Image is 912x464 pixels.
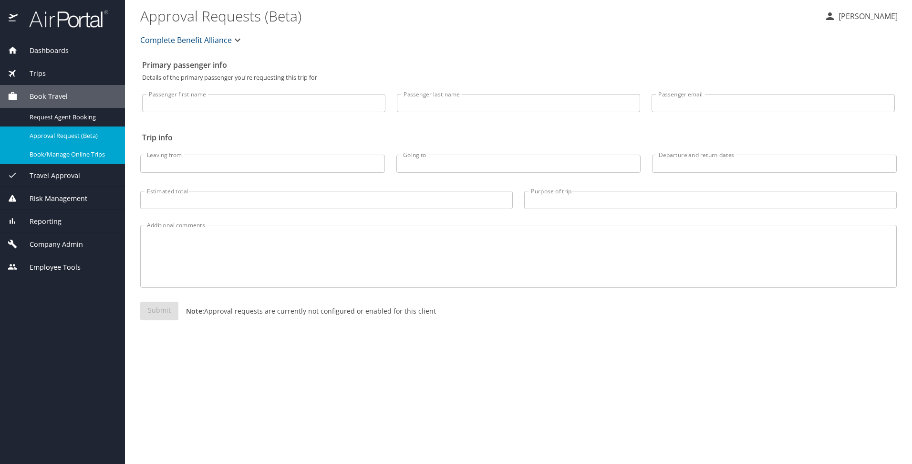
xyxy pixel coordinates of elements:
[136,31,247,50] button: Complete Benefit Alliance
[186,306,204,316] strong: Note:
[836,11,898,22] p: [PERSON_NAME]
[18,45,69,56] span: Dashboards
[18,91,68,102] span: Book Travel
[18,262,81,273] span: Employee Tools
[142,74,895,81] p: Details of the primary passenger you're requesting this trip for
[142,130,895,145] h2: Trip info
[30,150,114,159] span: Book/Manage Online Trips
[140,33,232,47] span: Complete Benefit Alliance
[19,10,108,28] img: airportal-logo.png
[18,193,87,204] span: Risk Management
[18,239,83,250] span: Company Admin
[178,306,436,316] p: Approval requests are currently not configured or enabled for this client
[9,10,19,28] img: icon-airportal.png
[820,8,902,25] button: [PERSON_NAME]
[30,113,114,122] span: Request Agent Booking
[142,57,895,73] h2: Primary passenger info
[18,68,46,79] span: Trips
[18,216,62,227] span: Reporting
[18,170,80,181] span: Travel Approval
[140,1,817,31] h1: Approval Requests (Beta)
[30,131,114,140] span: Approval Request (Beta)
